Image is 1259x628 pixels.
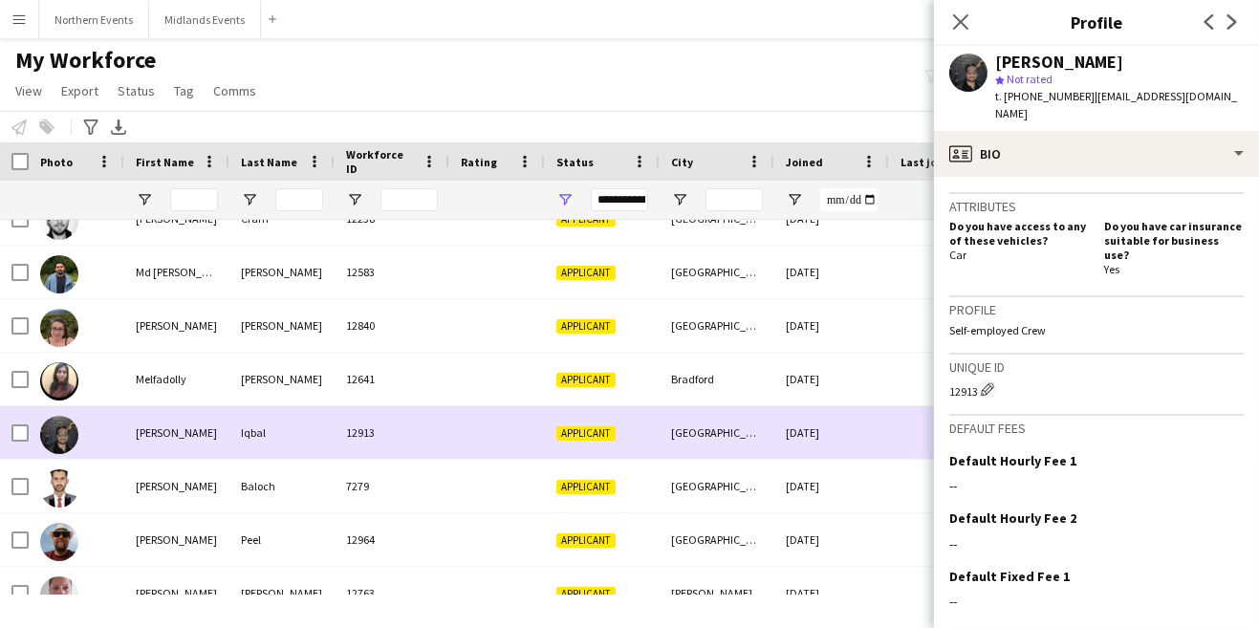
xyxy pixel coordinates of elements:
div: -- [949,593,1244,610]
app-action-btn: Export XLSX [107,116,130,139]
input: First Name Filter Input [170,188,218,211]
span: View [15,82,42,99]
span: Applicant [556,533,616,548]
div: [GEOGRAPHIC_DATA] [660,406,774,459]
div: Bio [934,131,1259,177]
span: Last Name [241,155,297,169]
div: [PERSON_NAME] [995,54,1123,71]
div: [PERSON_NAME] [124,513,229,566]
div: 12913 [335,406,449,459]
div: [PERSON_NAME] [124,460,229,512]
h3: Default fees [949,420,1244,437]
input: City Filter Input [705,188,763,211]
span: Applicant [556,480,616,494]
div: [DATE] [774,406,889,459]
div: [DATE] [774,513,889,566]
h5: Do you have car insurance suitable for business use? [1104,219,1244,262]
div: Melfadolly [124,353,229,405]
span: Photo [40,155,73,169]
div: 12913 [949,379,1244,399]
img: Melfadolly Mohanraj [40,362,78,401]
h3: Profile [949,301,1244,318]
h3: Default Hourly Fee 1 [949,452,1076,469]
div: [DATE] [774,299,889,352]
span: Export [61,82,98,99]
a: Comms [206,78,264,103]
div: [DATE] [774,246,889,298]
button: Midlands Events [149,1,261,38]
span: Applicant [556,426,616,441]
div: [PERSON_NAME] [229,246,335,298]
img: Md Abir Hossain [40,255,78,293]
div: [GEOGRAPHIC_DATA] [660,299,774,352]
span: City [671,155,693,169]
div: 7279 [335,460,449,512]
span: My Workforce [15,46,156,75]
span: Status [118,82,155,99]
img: Muhammad Ibrahim Baloch [40,469,78,508]
button: Open Filter Menu [136,191,153,208]
input: Joined Filter Input [820,188,878,211]
div: 12641 [335,353,449,405]
p: Self-employed Crew [949,323,1244,337]
h3: Default Hourly Fee 2 [949,509,1076,527]
img: Nigel Paylor [40,576,78,615]
div: [PERSON_NAME] [229,567,335,619]
div: [GEOGRAPHIC_DATA] [660,246,774,298]
img: Nicholas Peel [40,523,78,561]
div: [PERSON_NAME] [124,299,229,352]
span: Applicant [556,319,616,334]
button: Open Filter Menu [241,191,258,208]
span: Car [949,248,966,262]
span: Not rated [1007,72,1053,86]
span: | [EMAIL_ADDRESS][DOMAIN_NAME] [995,89,1237,120]
a: Status [110,78,163,103]
span: Applicant [556,266,616,280]
img: Megan Bowen [40,309,78,347]
div: Iqbal [229,406,335,459]
button: Northern Events [39,1,149,38]
div: [PERSON_NAME] [229,353,335,405]
div: Baloch [229,460,335,512]
div: 12964 [335,513,449,566]
div: [DATE] [774,460,889,512]
a: Tag [166,78,202,103]
div: [PERSON_NAME] [124,567,229,619]
div: -- [949,535,1244,552]
div: [GEOGRAPHIC_DATA] [660,513,774,566]
span: Last job [901,155,944,169]
button: Open Filter Menu [556,191,574,208]
div: [DATE] [774,353,889,405]
input: Workforce ID Filter Input [380,188,438,211]
span: First Name [136,155,194,169]
span: Yes [1104,262,1119,276]
span: Rating [461,155,497,169]
span: Status [556,155,594,169]
span: Comms [213,82,256,99]
span: Applicant [556,212,616,227]
img: Muhammad Ahsan Iqbal [40,416,78,454]
h5: Do you have access to any of these vehicles? [949,219,1089,248]
span: Joined [786,155,823,169]
div: [GEOGRAPHIC_DATA] [660,460,774,512]
div: Peel [229,513,335,566]
div: 12583 [335,246,449,298]
div: [PERSON_NAME] [124,406,229,459]
div: 12840 [335,299,449,352]
div: 12763 [335,567,449,619]
app-action-btn: Advanced filters [79,116,102,139]
div: -- [949,477,1244,494]
h3: Attributes [949,198,1244,215]
span: t. [PHONE_NUMBER] [995,89,1095,103]
div: Md [PERSON_NAME] [124,246,229,298]
button: Open Filter Menu [346,191,363,208]
h3: Default Fixed Fee 1 [949,568,1070,585]
a: View [8,78,50,103]
div: [PERSON_NAME]-in-[GEOGRAPHIC_DATA] [660,567,774,619]
button: Open Filter Menu [786,191,803,208]
div: [DATE] [774,567,889,619]
span: Tag [174,82,194,99]
h3: Profile [934,10,1259,34]
span: Applicant [556,373,616,387]
div: [PERSON_NAME] [229,299,335,352]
